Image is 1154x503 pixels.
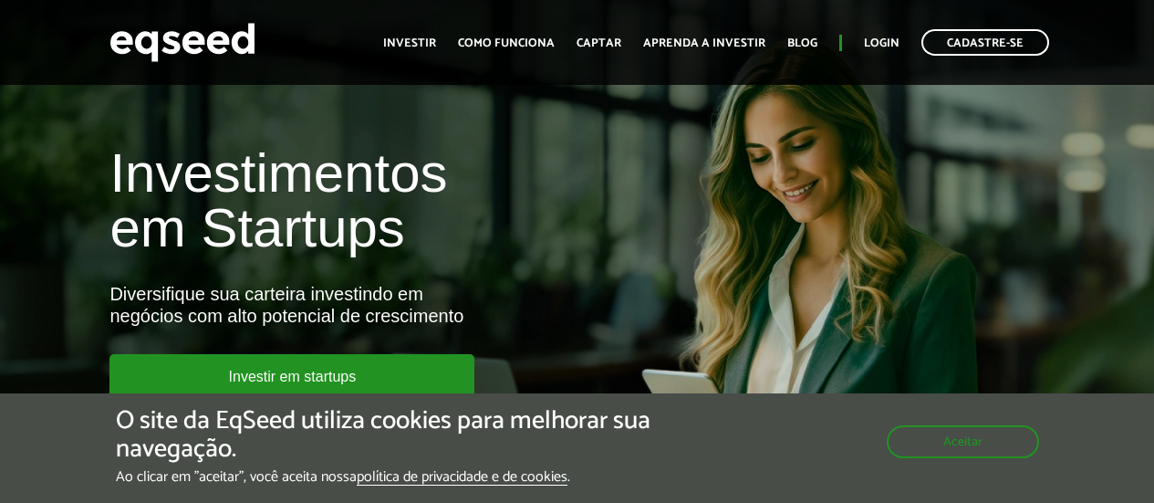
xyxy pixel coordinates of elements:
h5: O site da EqSeed utiliza cookies para melhorar sua navegação. [116,407,670,464]
a: Aprenda a investir [643,37,765,49]
h1: Investimentos em Startups [109,146,660,256]
a: Blog [787,37,817,49]
a: Login [864,37,899,49]
a: Como funciona [458,37,555,49]
img: EqSeed [109,18,255,67]
a: política de privacidade e de cookies [357,470,567,486]
button: Aceitar [887,425,1039,458]
a: Investir em startups [109,354,474,397]
div: Diversifique sua carteira investindo em negócios com alto potencial de crescimento [109,283,660,327]
p: Ao clicar em "aceitar", você aceita nossa . [116,468,670,486]
a: Investir [383,37,436,49]
a: Captar [577,37,621,49]
a: Cadastre-se [921,29,1049,56]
